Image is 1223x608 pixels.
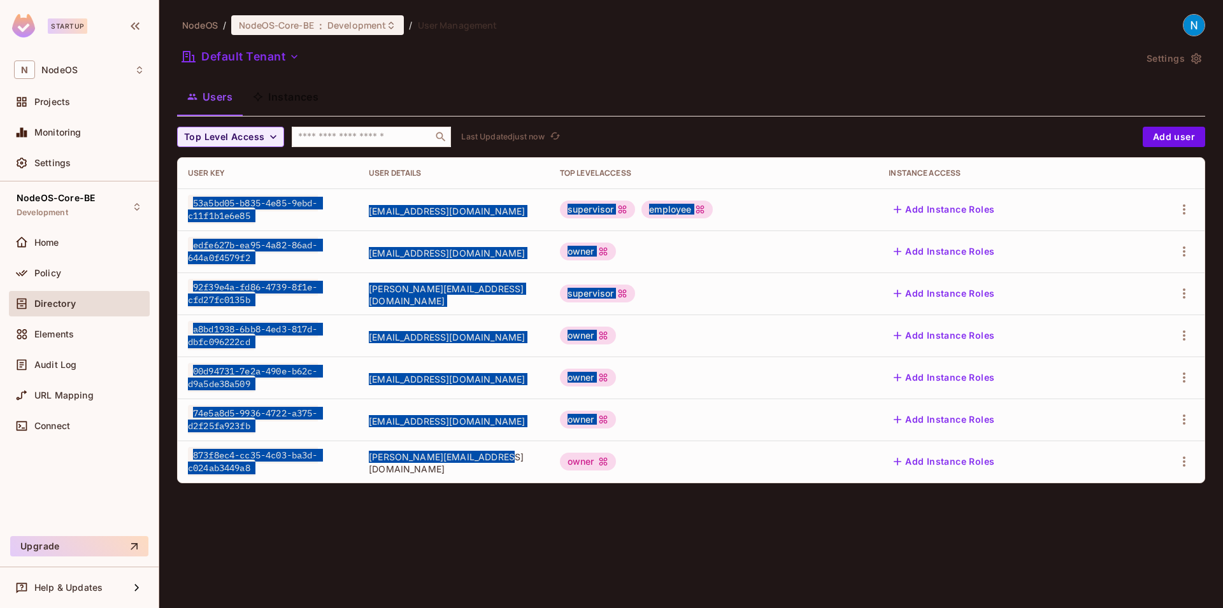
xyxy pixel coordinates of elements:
[34,421,70,431] span: Connect
[409,19,412,31] li: /
[560,327,616,344] div: owner
[545,129,562,145] span: Click to refresh data
[369,283,540,307] span: [PERSON_NAME][EMAIL_ADDRESS][DOMAIN_NAME]
[369,415,540,427] span: [EMAIL_ADDRESS][DOMAIN_NAME]
[889,199,999,220] button: Add Instance Roles
[418,19,497,31] span: User Management
[34,127,82,138] span: Monitoring
[1141,48,1205,69] button: Settings
[188,168,348,178] div: User Key
[188,237,318,266] span: edfe627b-ea95-4a82-86ad-644a0f4579f2
[1184,15,1205,36] img: NodeOS
[369,205,540,217] span: [EMAIL_ADDRESS][DOMAIN_NAME]
[188,447,318,476] span: 873f8ec4-cc35-4c03-ba3d-c024ab3449a8
[560,453,616,470] div: owner
[34,299,76,309] span: Directory
[34,583,103,593] span: Help & Updates
[327,19,386,31] span: Development
[34,97,70,107] span: Projects
[14,60,35,79] span: N
[34,268,61,278] span: Policy
[177,127,284,147] button: Top Level Access
[369,247,540,259] span: [EMAIL_ADDRESS][DOMAIN_NAME]
[34,390,94,400] span: URL Mapping
[461,132,545,142] p: Last Updated just now
[550,131,561,143] span: refresh
[177,46,304,67] button: Default Tenant
[34,237,59,248] span: Home
[560,243,616,260] div: owner
[177,81,243,113] button: Users
[1143,127,1205,147] button: Add user
[889,325,999,346] button: Add Instance Roles
[10,536,148,556] button: Upgrade
[318,20,323,31] span: :
[34,329,74,339] span: Elements
[641,201,713,218] div: employee
[188,363,318,392] span: 00d94731-7e2a-490e-b62c-d9a5de38a509
[182,19,218,31] span: the active workspace
[188,321,318,350] span: a8bd1938-6bb8-4ed3-817d-dbfc096222cd
[889,451,999,472] button: Add Instance Roles
[547,129,562,145] button: refresh
[17,208,68,218] span: Development
[369,451,540,475] span: [PERSON_NAME][EMAIL_ADDRESS][DOMAIN_NAME]
[184,129,264,145] span: Top Level Access
[188,279,318,308] span: 92f39e4a-fd86-4739-8f1e-cfd27fc0135b
[239,19,314,31] span: NodeOS-Core-BE
[34,158,71,168] span: Settings
[889,367,999,388] button: Add Instance Roles
[889,168,1117,178] div: Instance Access
[223,19,226,31] li: /
[369,331,540,343] span: [EMAIL_ADDRESS][DOMAIN_NAME]
[17,193,95,203] span: NodeOS-Core-BE
[560,168,868,178] div: Top Level Access
[369,373,540,385] span: [EMAIL_ADDRESS][DOMAIN_NAME]
[560,411,616,428] div: owner
[188,195,318,224] span: 53a5bd05-b835-4e85-9ebd-c11f1b1e6e85
[369,168,540,178] div: User Details
[889,283,999,304] button: Add Instance Roles
[12,14,35,38] img: SReyMgAAAABJRU5ErkJggg==
[560,201,636,218] div: supervisor
[188,405,318,434] span: 74e5a8d5-9936-4722-a375-d2f25fa923fb
[243,81,329,113] button: Instances
[560,369,616,386] div: owner
[41,65,78,75] span: Workspace: NodeOS
[889,409,999,430] button: Add Instance Roles
[48,18,87,34] div: Startup
[560,285,636,302] div: supervisor
[889,241,999,262] button: Add Instance Roles
[34,360,76,370] span: Audit Log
